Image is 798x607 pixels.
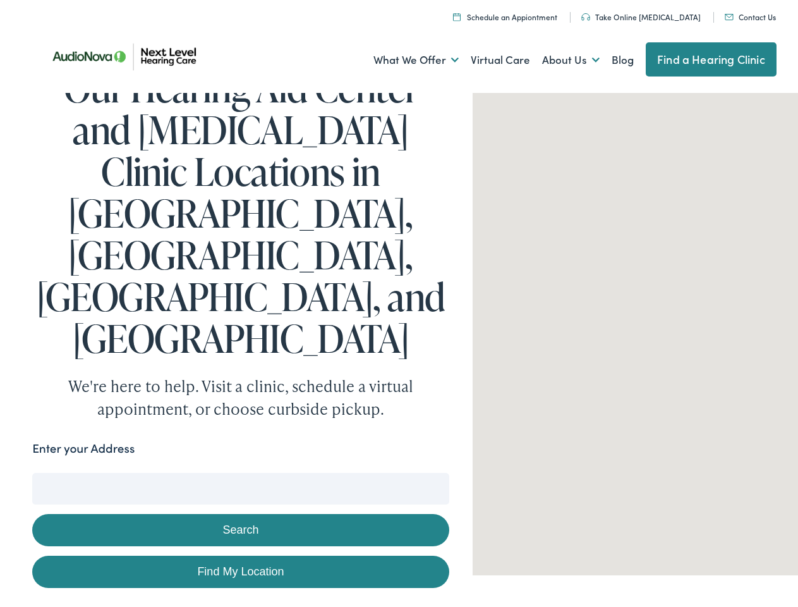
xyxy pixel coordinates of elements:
[581,8,701,18] a: Take Online [MEDICAL_DATA]
[581,9,590,17] img: An icon symbolizing headphones, colored in teal, suggests audio-related services or features.
[471,33,530,80] a: Virtual Care
[32,552,449,584] a: Find My Location
[39,371,443,417] div: We're here to help. Visit a clinic, schedule a virtual appointment, or choose curbside pickup.
[725,8,776,18] a: Contact Us
[32,469,449,501] input: Enter your address or zip code
[612,33,634,80] a: Blog
[646,39,777,73] a: Find a Hearing Clinic
[453,9,461,17] img: Calendar icon representing the ability to schedule a hearing test or hearing aid appointment at N...
[32,63,449,355] h1: Our Hearing Aid Center and [MEDICAL_DATA] Clinic Locations in [GEOGRAPHIC_DATA], [GEOGRAPHIC_DATA...
[32,510,449,543] button: Search
[32,436,135,454] label: Enter your Address
[453,8,557,18] a: Schedule an Appiontment
[725,10,734,16] img: An icon representing mail communication is presented in a unique teal color.
[373,33,459,80] a: What We Offer
[542,33,600,80] a: About Us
